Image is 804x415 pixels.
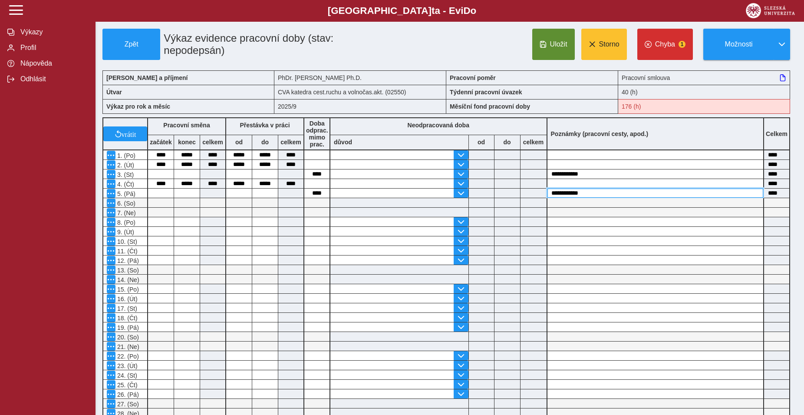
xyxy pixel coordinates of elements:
button: Menu [107,227,115,236]
button: Menu [107,237,115,246]
span: 7. (Ne) [115,209,136,216]
b: Pracovní směna [163,122,210,129]
button: Menu [107,151,115,159]
b: Týdenní pracovní úvazek [450,89,522,96]
b: od [226,139,252,146]
div: Fond pracovní doby (176 h) a součet hodin (40 h) se neshodují! [618,99,790,114]
button: Menu [107,399,115,408]
b: začátek [148,139,174,146]
button: Menu [107,390,115,398]
button: Menu [107,361,115,370]
button: Menu [107,285,115,293]
span: D [463,5,470,16]
span: Zpět [106,40,156,48]
span: 22. (Po) [115,353,139,360]
b: celkem [521,139,547,146]
span: Profil [18,44,88,52]
div: Pracovní smlouva [618,70,790,85]
span: Uložit [550,40,567,48]
span: Storno [599,40,619,48]
b: konec [174,139,200,146]
button: Menu [107,266,115,274]
span: 16. (Út) [115,295,138,302]
button: Menu [107,294,115,303]
h1: Výkaz evidence pracovní doby (stav: nepodepsán) [160,29,392,60]
button: Menu [107,218,115,226]
button: vrátit [103,126,147,141]
button: Menu [107,332,115,341]
button: Menu [107,275,115,284]
div: PhDr. [PERSON_NAME] Ph.D. [274,70,446,85]
span: 2. (Út) [115,162,134,169]
b: Doba odprac. mimo prac. [306,120,328,148]
div: 2025/9 [274,99,446,114]
div: 40 (h) [618,85,790,99]
span: 19. (Pá) [115,324,139,331]
b: Poznámky (pracovní cesty, apod.) [547,130,652,137]
b: celkem [200,139,225,146]
b: celkem [278,139,303,146]
button: Menu [107,179,115,188]
span: 20. (So) [115,334,139,341]
span: 24. (St) [115,372,137,379]
span: 27. (So) [115,401,139,408]
button: Menu [107,342,115,351]
span: Chyba [655,40,675,48]
b: do [252,139,278,146]
button: Menu [107,352,115,360]
span: 6. (So) [115,200,135,207]
button: Menu [107,304,115,312]
b: Pracovní poměr [450,74,496,81]
span: 21. (Ne) [115,343,139,350]
span: 10. (St) [115,238,137,245]
b: důvod [334,139,352,146]
span: 14. (Ne) [115,276,139,283]
span: vrátit [122,130,136,137]
b: [PERSON_NAME] a příjmení [106,74,188,81]
button: Menu [107,208,115,217]
span: t [432,5,435,16]
img: logo_web_su.png [746,3,795,18]
span: 11. (Čt) [115,248,138,255]
button: Menu [107,199,115,207]
span: 23. (Út) [115,362,138,369]
span: 4. (Čt) [115,181,134,188]
span: 17. (St) [115,305,137,312]
span: 25. (Čt) [115,382,138,388]
span: 1 [679,41,685,48]
span: 26. (Pá) [115,391,139,398]
button: Možnosti [703,29,774,60]
button: Menu [107,323,115,332]
button: Menu [107,246,115,255]
button: Menu [107,371,115,379]
button: Menu [107,313,115,322]
b: Útvar [106,89,122,96]
span: 9. (Út) [115,229,134,236]
button: Menu [107,380,115,389]
b: Měsíční fond pracovní doby [450,103,530,110]
span: o [471,5,477,16]
button: Menu [107,160,115,169]
div: CVA katedra cest.ruchu a volnočas.akt. (02550) [274,85,446,99]
span: 12. (Pá) [115,257,139,264]
button: Menu [107,256,115,265]
span: 5. (Pá) [115,190,135,197]
span: 8. (Po) [115,219,135,226]
b: od [469,139,494,146]
button: Chyba1 [637,29,693,60]
span: Nápověda [18,60,88,67]
button: Uložit [532,29,575,60]
span: 18. (Čt) [115,315,138,322]
span: Možnosti [711,40,767,48]
b: do [494,139,520,146]
b: Celkem [766,130,788,137]
button: Menu [107,170,115,179]
button: Menu [107,189,115,198]
span: 3. (St) [115,171,134,178]
button: Zpět [102,29,160,60]
span: 1. (Po) [115,152,135,159]
b: [GEOGRAPHIC_DATA] a - Evi [26,5,778,17]
b: Přestávka v práci [240,122,290,129]
b: Výkaz pro rok a měsíc [106,103,170,110]
button: Storno [581,29,627,60]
